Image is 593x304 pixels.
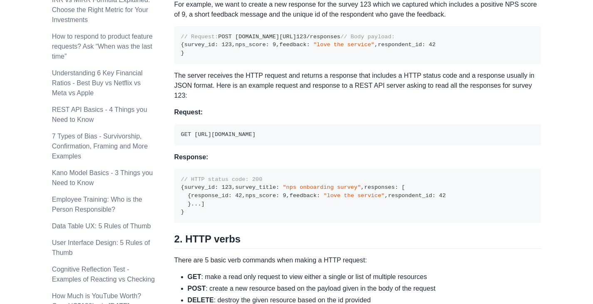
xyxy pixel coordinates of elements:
span: : [317,193,320,199]
strong: GET [188,273,201,280]
span: , [361,184,364,190]
a: Cognitive Reflection Test - Examples of Reacting vs Checking [52,266,155,283]
span: { [188,193,191,199]
li: : make a read only request to view either a single or list of multiple resources [188,272,541,282]
span: : [307,42,310,48]
strong: DELETE [188,297,214,304]
span: 123 [222,42,232,48]
code: survey_id survey_title responses response_id nps_score feedback respondent_id ... [181,176,446,215]
span: : [266,42,269,48]
span: 9 [283,193,286,199]
span: } [188,201,191,207]
span: // Request: [181,34,218,40]
p: There are 5 basic verb commands when making a HTTP request: [174,255,541,265]
a: User Interface Design: 5 Rules of Thumb [52,239,150,256]
span: 123 [222,184,232,190]
span: "love the service" [313,42,375,48]
span: } [181,50,184,56]
span: ] [201,201,205,207]
span: "love the service" [323,193,385,199]
h2: 2. HTTP verbs [174,233,541,249]
li: : create a new resource based on the payload given in the body of the request [188,284,541,294]
span: , [286,193,290,199]
code: POST [DOMAIN_NAME][URL] /responses survey_id nps_score feedback respondent_id [181,34,436,56]
span: , [232,42,235,48]
span: , [232,184,235,190]
span: : [215,184,218,190]
strong: POST [188,285,206,292]
span: , [385,193,388,199]
span: , [242,193,246,199]
span: : [215,42,218,48]
a: How to respond to product feature requests? Ask “When was the last time” [52,33,153,60]
span: // Body payload: [340,34,395,40]
span: } [181,209,184,215]
span: { [181,42,184,48]
a: Employee Training: Who is the Person Responsible? [52,196,142,213]
code: GET [URL][DOMAIN_NAME] [181,131,256,138]
span: "nps onboarding survey" [283,184,361,190]
strong: Request: [174,109,203,116]
span: : [276,184,279,190]
strong: Response: [174,153,208,161]
span: 42 [235,193,242,199]
span: { [181,184,184,190]
a: REST API Basics - 4 Things you Need to Know [52,106,147,123]
span: : [228,193,232,199]
a: 7 Types of Bias - Survivorship, Confirmation, Framing and More Examples [52,133,148,160]
span: 42 [429,42,435,48]
span: 123 [296,34,306,40]
p: The server receives the HTTP request and returns a response that includes a HTTP status code and ... [174,71,541,101]
span: : [432,193,435,199]
span: // HTTP status code: 200 [181,176,263,183]
span: 9 [273,42,276,48]
span: , [375,42,378,48]
span: : [422,42,425,48]
span: : [276,193,279,199]
a: Kano Model Basics - 3 Things you Need to Know [52,169,153,186]
span: 42 [439,193,446,199]
span: , [276,42,279,48]
span: : [395,184,398,190]
a: Understanding 6 Key Financial Ratios - Best Buy vs Netflix vs Meta vs Apple [52,69,143,96]
span: [ [402,184,405,190]
a: Data Table UX: 5 Rules of Thumb [52,222,151,230]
